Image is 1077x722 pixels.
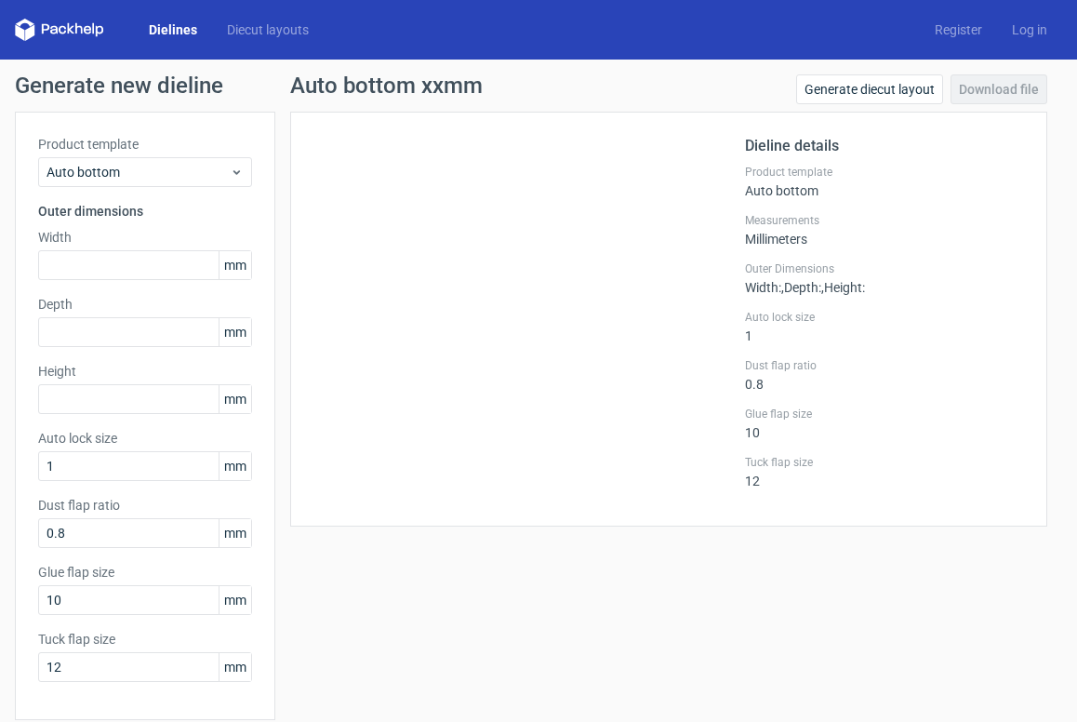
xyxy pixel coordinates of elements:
[745,213,1024,247] div: Millimeters
[745,358,1024,373] label: Dust flap ratio
[290,74,483,97] h1: Auto bottom xxmm
[920,20,997,39] a: Register
[38,630,252,648] label: Tuck flap size
[997,20,1062,39] a: Log in
[745,455,1024,470] label: Tuck flap size
[745,310,1024,343] div: 1
[745,407,1024,421] label: Glue flap size
[745,358,1024,392] div: 0.8
[134,20,212,39] a: Dielines
[212,20,324,39] a: Diecut layouts
[38,228,252,247] label: Width
[781,280,821,295] span: , Depth :
[219,452,251,480] span: mm
[38,563,252,582] label: Glue flap size
[745,213,1024,228] label: Measurements
[796,74,943,104] a: Generate diecut layout
[745,261,1024,276] label: Outer Dimensions
[745,135,1024,157] h2: Dieline details
[219,251,251,279] span: mm
[219,653,251,681] span: mm
[219,519,251,547] span: mm
[38,362,252,381] label: Height
[745,310,1024,325] label: Auto lock size
[219,586,251,614] span: mm
[219,385,251,413] span: mm
[38,295,252,314] label: Depth
[38,202,252,221] h3: Outer dimensions
[745,165,1024,198] div: Auto bottom
[38,429,252,448] label: Auto lock size
[38,496,252,515] label: Dust flap ratio
[745,165,1024,180] label: Product template
[38,135,252,154] label: Product template
[15,74,1062,97] h1: Generate new dieline
[745,280,781,295] span: Width :
[219,318,251,346] span: mm
[745,407,1024,440] div: 10
[47,163,230,181] span: Auto bottom
[821,280,865,295] span: , Height :
[745,455,1024,488] div: 12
